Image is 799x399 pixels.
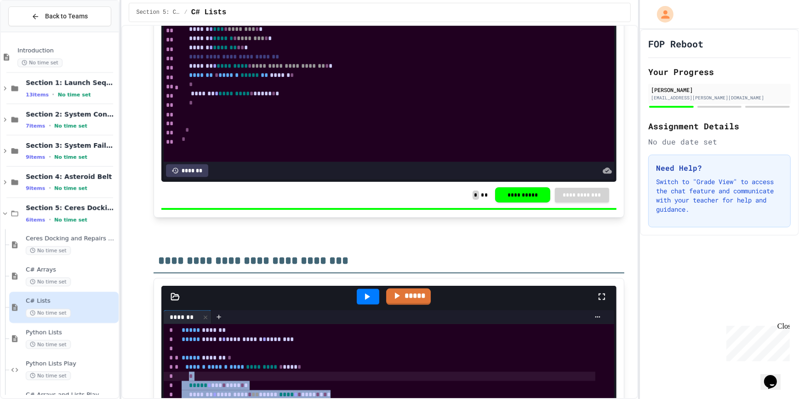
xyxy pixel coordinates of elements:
[26,297,117,305] span: C# Lists
[26,173,117,181] span: Section 4: Asteroid Belt
[137,9,181,16] span: Section 5: Ceres Docking and Repairs
[26,79,117,87] span: Section 1: Launch Sequence
[49,216,51,223] span: •
[54,185,87,191] span: No time set
[723,322,790,361] iframe: chat widget
[26,92,49,98] span: 13 items
[17,58,63,67] span: No time set
[26,204,117,212] span: Section 5: Ceres Docking and Repairs
[26,329,117,336] span: Python Lists
[8,6,111,26] button: Back to Teams
[49,122,51,129] span: •
[648,136,791,147] div: No due date set
[26,278,71,286] span: No time set
[54,154,87,160] span: No time set
[26,185,45,191] span: 9 items
[54,217,87,223] span: No time set
[26,246,71,255] span: No time set
[647,4,676,25] div: My Account
[26,266,117,274] span: C# Arrays
[648,37,703,50] h1: FOP Reboot
[4,4,63,58] div: Chat with us now!Close
[49,153,51,161] span: •
[26,235,117,243] span: Ceres Docking and Repairs Story
[26,360,117,368] span: Python Lists Play
[26,340,71,349] span: No time set
[26,391,117,399] span: C# Arrays and Lists Play
[58,92,91,98] span: No time set
[656,162,783,173] h3: Need Help?
[651,86,788,94] div: [PERSON_NAME]
[26,309,71,318] span: No time set
[191,7,227,18] span: C# Lists
[45,12,88,21] span: Back to Teams
[52,91,54,98] span: •
[26,371,71,380] span: No time set
[26,141,117,150] span: Section 3: System Failures
[760,362,790,390] iframe: chat widget
[54,123,87,129] span: No time set
[651,94,788,101] div: [EMAIL_ADDRESS][PERSON_NAME][DOMAIN_NAME]
[49,185,51,192] span: •
[656,177,783,214] p: Switch to "Grade View" to access the chat feature and communicate with your teacher for help and ...
[26,123,45,129] span: 7 items
[26,217,45,223] span: 6 items
[17,47,117,55] span: Introduction
[648,120,791,133] h2: Assignment Details
[26,110,117,118] span: Section 2: System Control
[648,65,791,78] h2: Your Progress
[184,9,188,16] span: /
[26,154,45,160] span: 9 items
